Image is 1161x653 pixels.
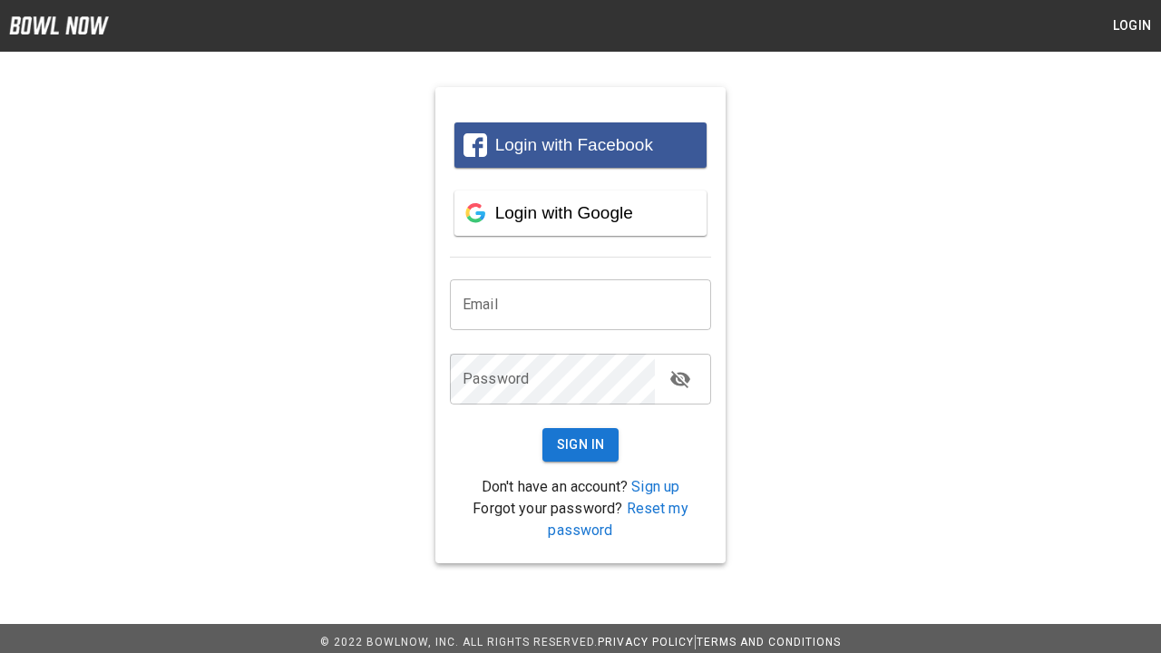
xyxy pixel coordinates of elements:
[495,135,653,154] span: Login with Facebook
[495,203,633,222] span: Login with Google
[548,500,688,539] a: Reset my password
[454,122,707,168] button: Login with Facebook
[598,636,694,648] a: Privacy Policy
[662,361,698,397] button: toggle password visibility
[450,476,711,498] p: Don't have an account?
[9,16,109,34] img: logo
[542,428,620,462] button: Sign In
[320,636,598,648] span: © 2022 BowlNow, Inc. All Rights Reserved.
[1103,9,1161,43] button: Login
[631,478,679,495] a: Sign up
[454,190,707,236] button: Login with Google
[450,498,711,541] p: Forgot your password?
[697,636,841,648] a: Terms and Conditions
